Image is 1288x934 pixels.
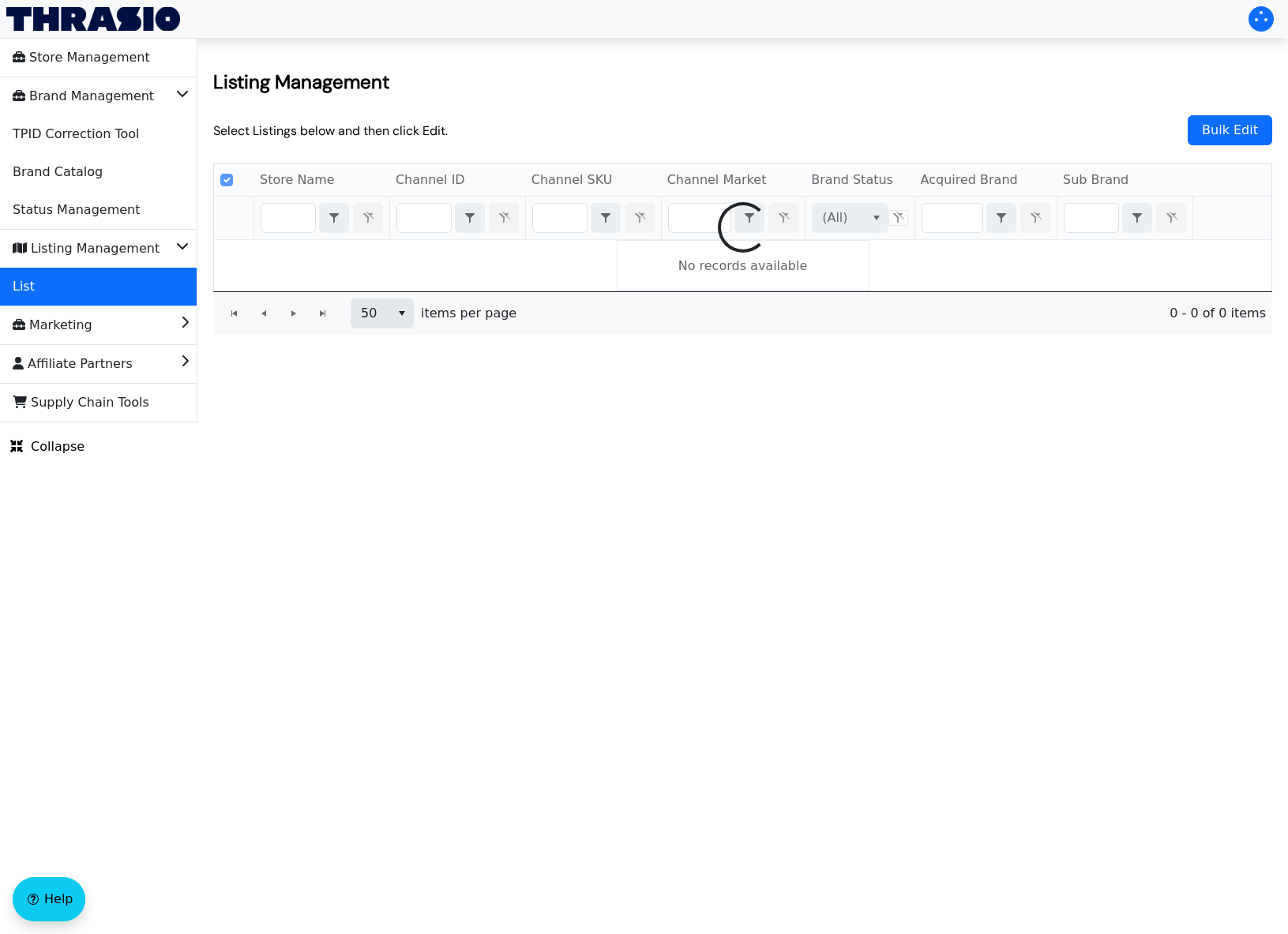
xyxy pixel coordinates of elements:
[351,298,414,328] span: Page size
[13,274,35,299] span: List
[13,351,133,377] span: Affiliate Partners
[13,159,103,185] span: Brand Catalog
[617,240,869,291] div: No records available
[529,304,1266,323] span: 0 - 0 of 0 items
[13,197,140,223] span: Status Management
[6,7,180,31] img: Thrasio Logo
[13,84,154,109] span: Brand Management
[10,437,84,456] span: Collapse
[13,45,150,70] span: Store Management
[213,122,448,139] p: Select Listings below and then click Edit.
[13,313,92,338] span: Marketing
[13,122,139,147] span: TPID Correction Tool
[13,877,85,921] button: Help floatingactionbutton
[361,304,381,323] span: 50
[13,390,149,415] span: Supply Chain Tools
[213,69,1272,94] h2: Listing Management
[13,236,160,261] span: Listing Management
[1188,115,1272,145] button: Bulk Edit
[44,890,73,909] span: Help
[390,299,413,328] button: select
[213,291,1272,335] div: Page 1 of 0
[1198,118,1262,141] span: Bulk Edit
[421,304,516,323] span: items per page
